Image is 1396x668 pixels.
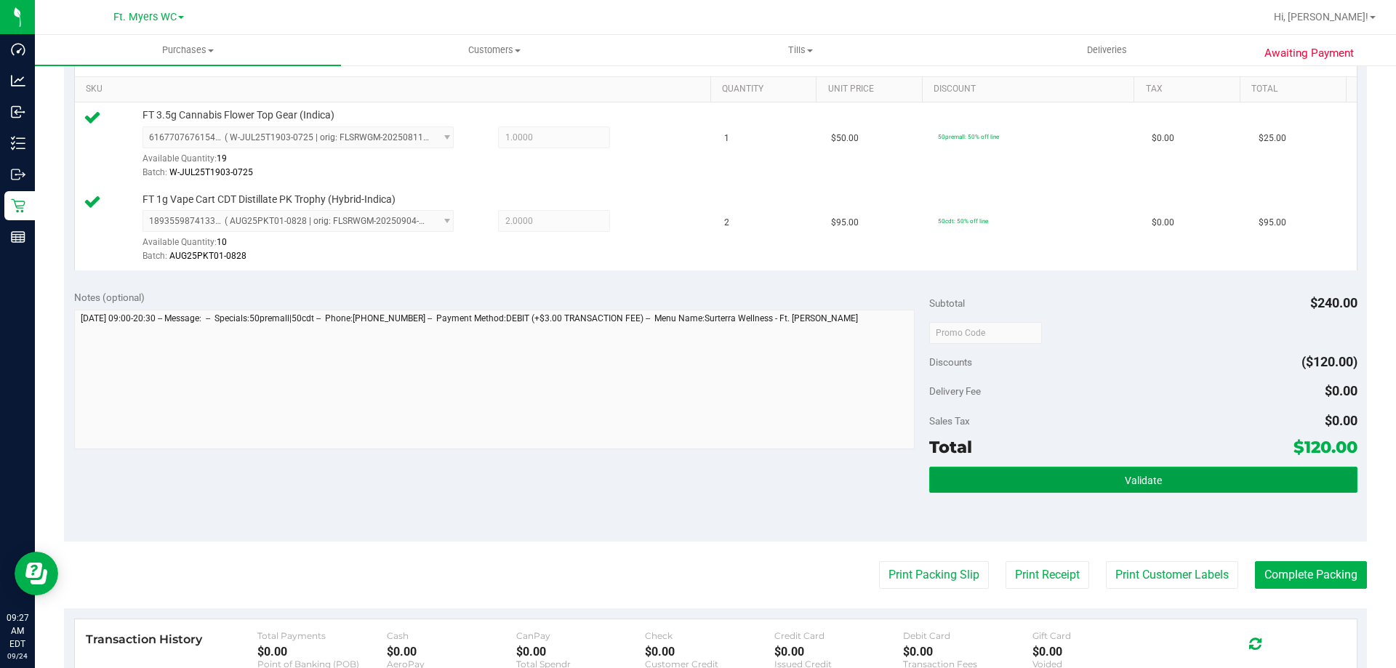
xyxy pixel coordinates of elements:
span: Discounts [929,349,972,375]
span: $0.00 [1152,216,1174,230]
inline-svg: Analytics [11,73,25,88]
span: $50.00 [831,132,859,145]
span: Deliveries [1067,44,1147,57]
span: Awaiting Payment [1264,45,1354,62]
div: Gift Card [1032,630,1162,641]
div: Available Quantity: [143,232,470,260]
span: Delivery Fee [929,385,981,397]
span: 50cdt: 50% off line [938,217,988,225]
inline-svg: Inventory [11,136,25,150]
inline-svg: Retail [11,198,25,213]
span: Validate [1125,475,1162,486]
a: Quantity [722,84,811,95]
span: Purchases [35,44,341,57]
a: Purchases [35,35,341,65]
span: $95.00 [1259,216,1286,230]
span: Ft. Myers WC [113,11,177,23]
button: Validate [929,467,1357,493]
span: Hi, [PERSON_NAME]! [1274,11,1368,23]
span: FT 1g Vape Cart CDT Distillate PK Trophy (Hybrid-Indica) [143,193,396,206]
button: Complete Packing [1255,561,1367,589]
inline-svg: Dashboard [11,42,25,57]
div: CanPay [516,630,646,641]
span: ($120.00) [1301,354,1357,369]
span: Batch: [143,251,167,261]
a: SKU [86,84,705,95]
span: Customers [342,44,646,57]
span: 19 [217,153,227,164]
span: Sales Tax [929,415,970,427]
span: $0.00 [1152,132,1174,145]
span: $25.00 [1259,132,1286,145]
p: 09/24 [7,651,28,661]
a: Customers [341,35,647,65]
p: 09:27 AM EDT [7,611,28,651]
div: $0.00 [516,645,646,659]
span: Total [929,437,972,457]
span: 1 [724,132,729,145]
span: $0.00 [1325,413,1357,428]
span: 50premall: 50% off line [938,133,999,140]
span: W-JUL25T1903-0725 [169,167,253,177]
a: Unit Price [828,84,917,95]
span: AUG25PKT01-0828 [169,251,246,261]
div: Total Payments [257,630,387,641]
button: Print Customer Labels [1106,561,1238,589]
inline-svg: Reports [11,230,25,244]
div: $0.00 [1032,645,1162,659]
a: Deliveries [954,35,1260,65]
div: $0.00 [774,645,904,659]
div: Cash [387,630,516,641]
span: $0.00 [1325,383,1357,398]
div: $0.00 [387,645,516,659]
inline-svg: Outbound [11,167,25,182]
span: Batch: [143,167,167,177]
span: $95.00 [831,216,859,230]
div: Debit Card [903,630,1032,641]
div: Available Quantity: [143,148,470,177]
button: Print Receipt [1006,561,1089,589]
a: Tills [647,35,953,65]
span: $120.00 [1293,437,1357,457]
iframe: Resource center [15,552,58,595]
inline-svg: Inbound [11,105,25,119]
span: Notes (optional) [74,291,145,303]
div: Credit Card [774,630,904,641]
span: FT 3.5g Cannabis Flower Top Gear (Indica) [143,108,334,122]
a: Tax [1146,84,1235,95]
span: Tills [648,44,952,57]
span: Subtotal [929,297,965,309]
a: Discount [934,84,1128,95]
div: Check [645,630,774,641]
a: Total [1251,84,1340,95]
span: 10 [217,237,227,247]
span: $240.00 [1310,295,1357,310]
div: $0.00 [645,645,774,659]
div: $0.00 [257,645,387,659]
div: $0.00 [903,645,1032,659]
span: 2 [724,216,729,230]
input: Promo Code [929,322,1042,344]
button: Print Packing Slip [879,561,989,589]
